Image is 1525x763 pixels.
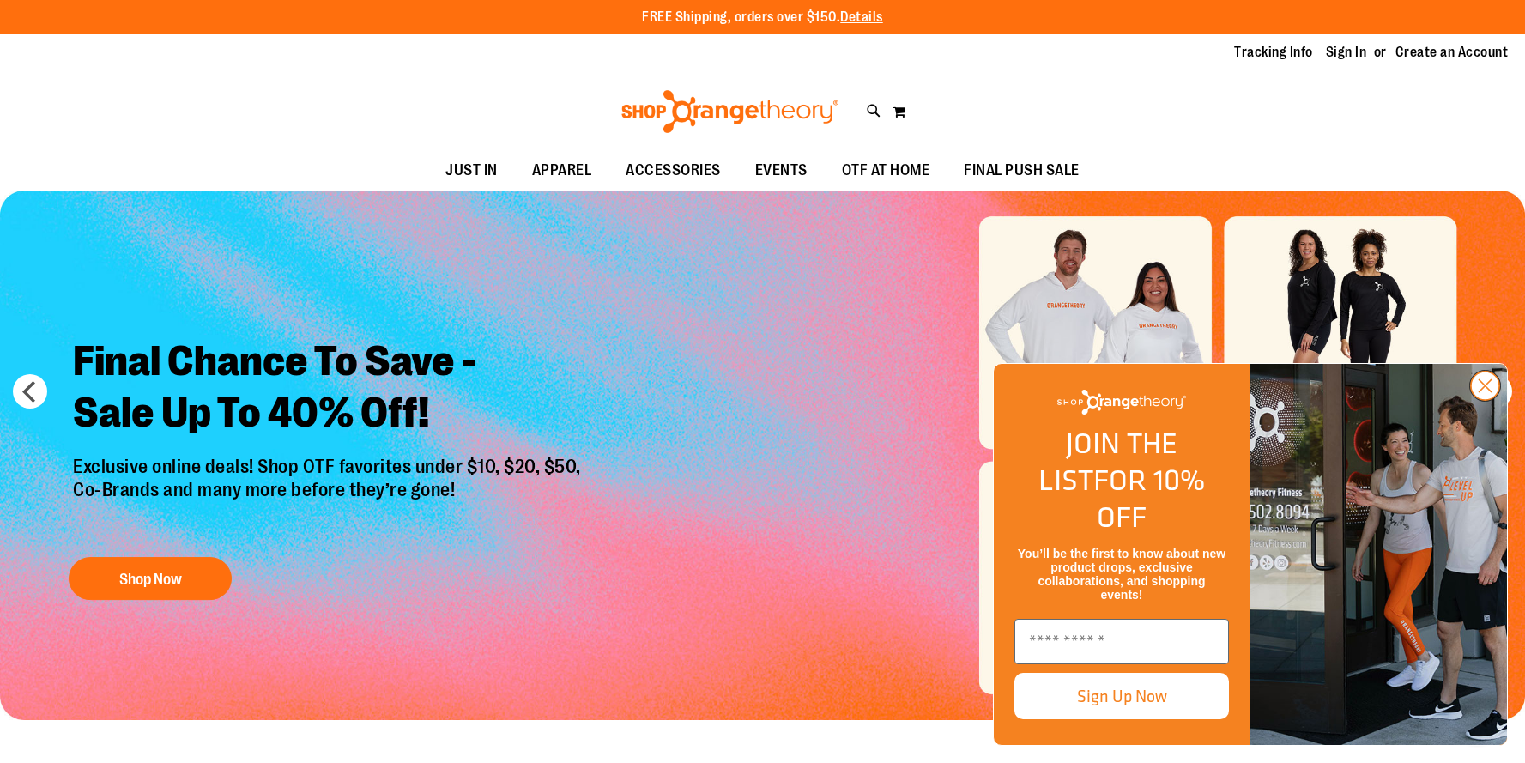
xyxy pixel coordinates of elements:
span: EVENTS [755,151,808,190]
img: Shop Orangetheory [619,90,841,133]
span: ACCESSORIES [626,151,721,190]
span: JOIN THE LIST [1038,421,1177,501]
span: You’ll be the first to know about new product drops, exclusive collaborations, and shopping events! [1018,547,1225,602]
span: FOR 10% OFF [1093,458,1205,538]
span: OTF AT HOME [842,151,930,190]
span: FINAL PUSH SALE [964,151,1080,190]
button: Close dialog [1469,370,1501,402]
a: APPAREL [515,151,609,191]
a: FINAL PUSH SALE [947,151,1097,191]
a: OTF AT HOME [825,151,947,191]
a: Details [840,9,883,25]
button: Sign Up Now [1014,673,1229,719]
a: JUST IN [428,151,515,191]
span: JUST IN [445,151,498,190]
a: Create an Account [1395,43,1509,62]
input: Enter email [1014,619,1229,664]
a: Sign In [1326,43,1367,62]
a: EVENTS [738,151,825,191]
button: Shop Now [69,557,232,600]
h2: Final Chance To Save - Sale Up To 40% Off! [60,323,598,456]
a: ACCESSORIES [608,151,738,191]
img: Shop Orangtheory [1250,364,1507,745]
span: APPAREL [532,151,592,190]
a: Final Chance To Save -Sale Up To 40% Off! Exclusive online deals! Shop OTF favorites under $10, $... [60,323,598,609]
p: Exclusive online deals! Shop OTF favorites under $10, $20, $50, Co-Brands and many more before th... [60,456,598,540]
p: FREE Shipping, orders over $150. [642,8,883,27]
div: FLYOUT Form [976,346,1525,763]
img: Shop Orangetheory [1057,390,1186,415]
button: prev [13,374,47,409]
a: Tracking Info [1234,43,1313,62]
